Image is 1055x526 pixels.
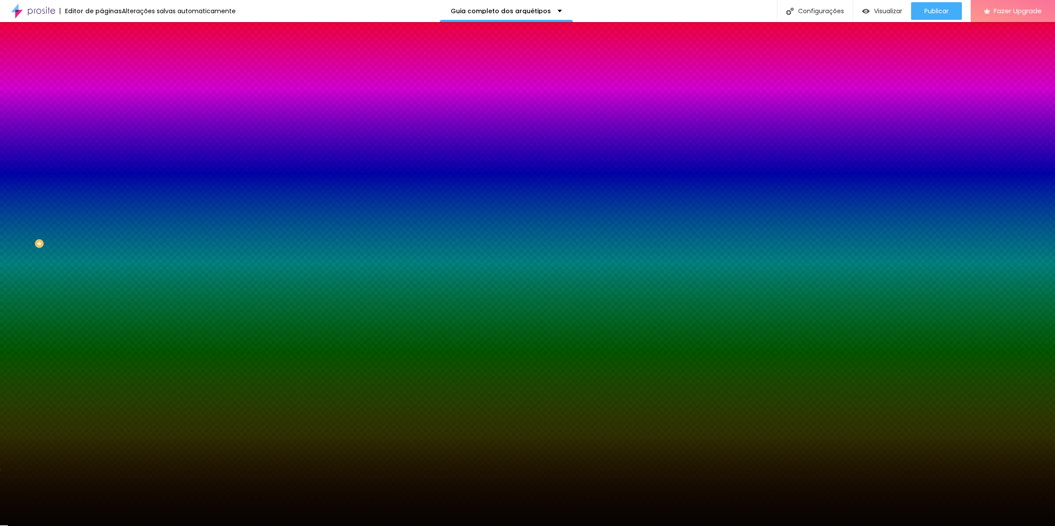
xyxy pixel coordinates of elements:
[994,7,1042,15] span: Fazer Upgrade
[862,8,870,15] img: view-1.svg
[853,2,911,20] button: Visualizar
[60,8,122,14] div: Editor de páginas
[451,8,551,14] p: Guia completo dos arquétipos
[911,2,962,20] button: Publicar
[786,8,794,15] img: Icone
[874,8,902,15] span: Visualizar
[924,8,949,15] span: Publicar
[122,8,236,14] div: Alterações salvas automaticamente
